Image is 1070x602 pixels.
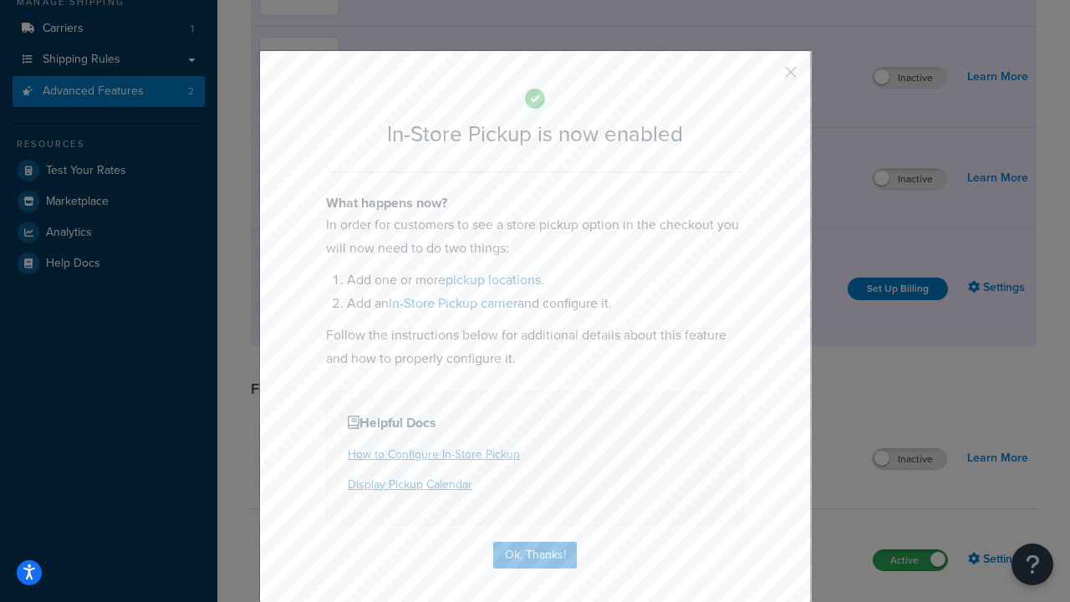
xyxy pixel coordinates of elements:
[347,292,744,315] li: Add an and configure it.
[326,324,744,370] p: Follow the instructions below for additional details about this feature and how to properly confi...
[389,293,517,313] a: In-Store Pickup carrier
[493,542,577,569] button: Ok, Thanks!
[326,122,744,146] h2: In-Store Pickup is now enabled
[347,268,744,292] li: Add one or more .
[446,270,541,289] a: pickup locations
[326,213,744,260] p: In order for customers to see a store pickup option in the checkout you will now need to do two t...
[348,446,520,463] a: How to Configure In-Store Pickup
[348,413,722,433] h4: Helpful Docs
[326,193,744,213] h4: What happens now?
[348,476,472,493] a: Display Pickup Calendar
